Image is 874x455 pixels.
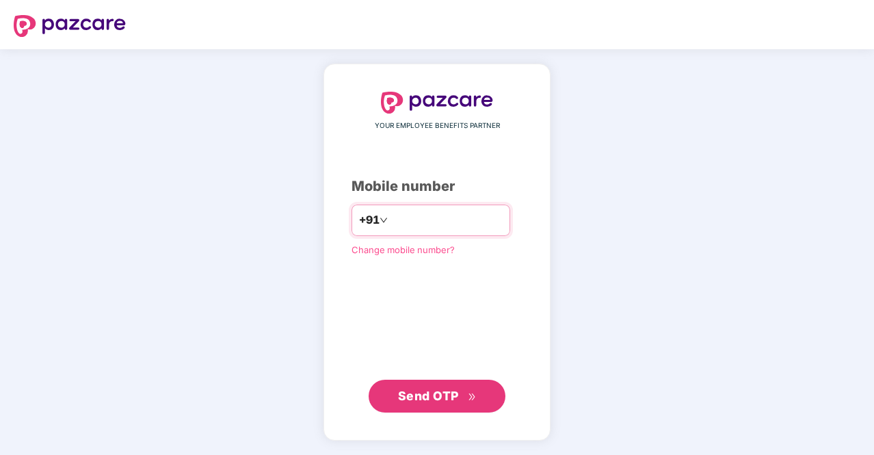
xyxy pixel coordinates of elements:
a: Change mobile number? [352,244,455,255]
button: Send OTPdouble-right [369,380,505,413]
span: double-right [468,393,477,402]
span: Send OTP [398,389,459,403]
div: Mobile number [352,176,522,197]
span: YOUR EMPLOYEE BENEFITS PARTNER [375,120,500,131]
span: down [380,216,388,224]
span: +91 [359,211,380,229]
img: logo [381,92,493,114]
img: logo [14,15,126,37]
